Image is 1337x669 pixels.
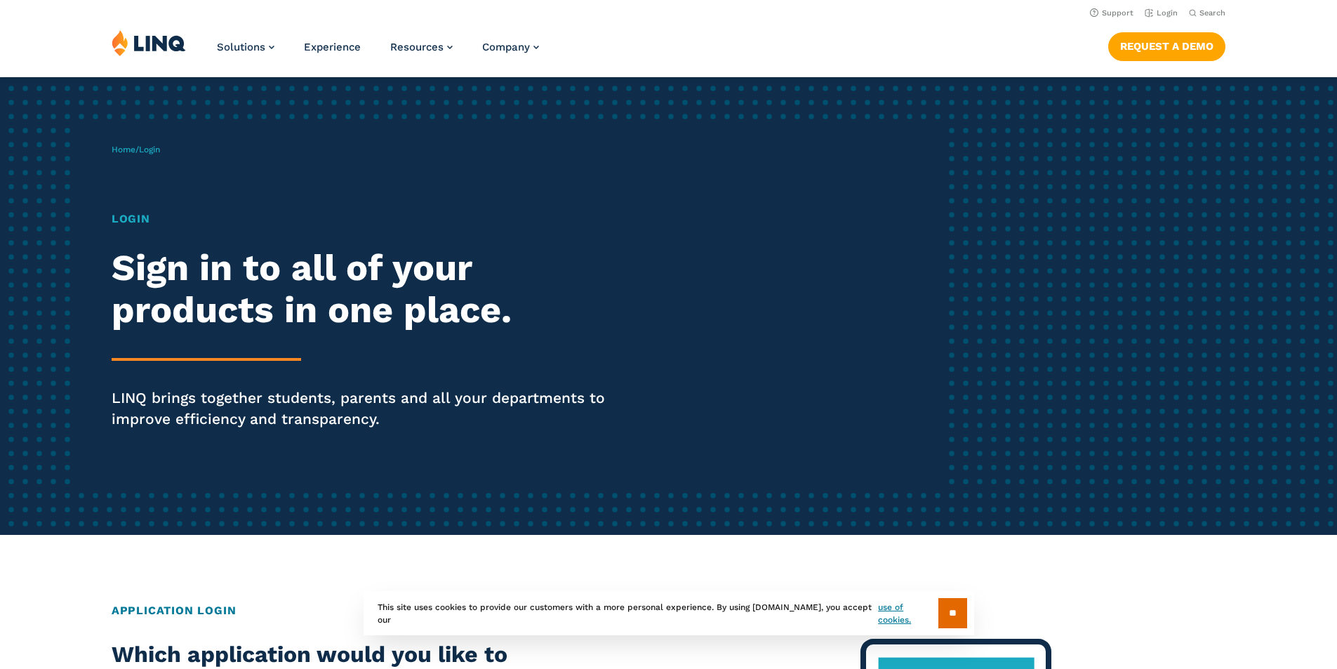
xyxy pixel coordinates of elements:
span: Login [139,145,160,154]
div: This site uses cookies to provide our customers with a more personal experience. By using [DOMAIN... [364,591,974,635]
button: Open Search Bar [1189,8,1225,18]
a: Solutions [217,41,274,53]
h2: Sign in to all of your products in one place. [112,247,627,331]
nav: Primary Navigation [217,29,539,76]
a: Experience [304,41,361,53]
span: Solutions [217,41,265,53]
span: Company [482,41,530,53]
span: Search [1199,8,1225,18]
a: use of cookies. [878,601,938,626]
a: Support [1090,8,1133,18]
span: Resources [390,41,444,53]
a: Resources [390,41,453,53]
a: Home [112,145,135,154]
h2: Application Login [112,602,1225,619]
nav: Button Navigation [1108,29,1225,60]
img: LINQ | K‑12 Software [112,29,186,56]
p: LINQ brings together students, parents and all your departments to improve efficiency and transpa... [112,388,627,430]
span: / [112,145,160,154]
a: Request a Demo [1108,32,1225,60]
h1: Login [112,211,627,227]
a: Company [482,41,539,53]
a: Login [1145,8,1178,18]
